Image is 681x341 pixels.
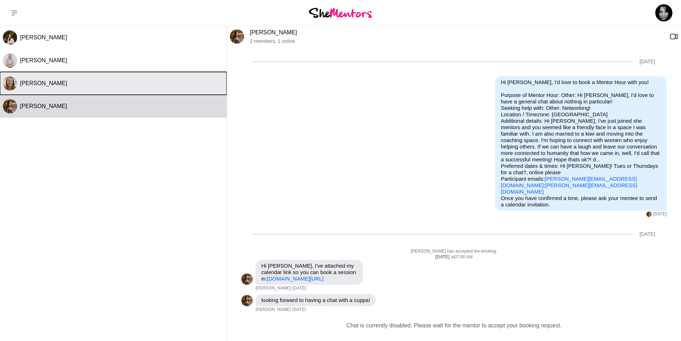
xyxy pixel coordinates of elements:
span: [PERSON_NAME] [20,57,67,63]
a: [PERSON_NAME][EMAIL_ADDRESS][DOMAIN_NAME] [501,176,637,188]
span: [PERSON_NAME] [256,307,291,313]
time: 2025-09-10T21:00:16.067Z [292,286,306,291]
a: [PERSON_NAME][EMAIL_ADDRESS][DOMAIN_NAME] [501,182,637,195]
div: Chat is currently disabled. Please wait for the mentor to accept your booking request. [233,321,675,330]
div: Amy Cunliffe [230,29,244,44]
strong: [DATE] [435,254,451,259]
div: Amy Cunliffe [3,99,17,113]
img: A [3,99,17,113]
img: She Mentors Logo [309,8,372,18]
p: Hi [PERSON_NAME], I've attached my calendar link so you can book a session in: [261,263,357,282]
p: 2 members , 1 online [250,38,664,44]
div: Hayley Scott [3,53,17,68]
span: [PERSON_NAME] [20,80,67,86]
a: [PERSON_NAME] [250,29,297,35]
span: [PERSON_NAME] [256,286,291,291]
div: Tammy McCann [3,76,17,91]
div: Amy Cunliffe [241,273,253,285]
div: Amy Cunliffe [646,211,652,217]
img: H [3,53,17,68]
img: A [241,273,253,285]
div: [DATE] [640,59,655,65]
span: [PERSON_NAME] [20,34,67,40]
img: A [230,29,244,44]
img: A [241,295,253,306]
div: Amy Cunliffe [241,295,253,306]
div: [DATE] [640,231,655,237]
p: Once you have confirmed a time, please ask your mentee to send a calendar invitation. [501,195,661,208]
img: Donna English [655,4,672,21]
img: T [3,76,17,91]
p: [PERSON_NAME] has accepted the booking. [241,249,667,254]
time: 2025-09-10T21:00:31.200Z [292,307,306,313]
p: Hi [PERSON_NAME], I'd love to book a Mentor Hour with you! [501,79,661,86]
img: K [3,30,17,45]
div: Katriona Li [3,30,17,45]
p: Purpose of Mentor Hour: Other: Hi [PERSON_NAME], I'd love to have a general chat about nothing in... [501,92,661,195]
time: 2025-09-10T03:53:28.190Z [653,211,667,217]
img: A [646,211,652,217]
div: at 07:00 AM [241,254,667,260]
p: looking forward to having a chat with a cuppa! [261,297,370,303]
a: [DOMAIN_NAME][URL] [267,276,324,282]
span: [PERSON_NAME] [20,103,67,109]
